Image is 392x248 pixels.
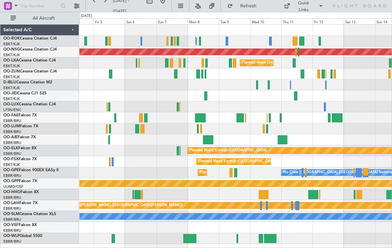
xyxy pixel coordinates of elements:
[3,228,21,233] a: EBBR/BRU
[3,74,20,79] a: EBKT/KJK
[3,212,56,216] a: OO-SLMCessna Citation XLS
[3,234,20,238] span: OO-WLP
[3,85,20,90] a: EBKT/KJK
[3,173,21,178] a: EBBR/BRU
[3,91,47,95] a: OO-JIDCessna CJ1 525
[3,223,19,227] span: OO-VSF
[224,1,264,11] button: Refresh
[3,140,21,145] a: EBBR/BRU
[3,195,21,200] a: EBBR/BRU
[3,179,37,183] a: OO-GPPFalcon 7X
[3,63,20,68] a: EBKT/KJK
[242,58,362,68] div: Planned Maint [GEOGRAPHIC_DATA] ([GEOGRAPHIC_DATA] National)
[3,96,20,101] a: EBKT/KJK
[3,135,36,139] a: OO-AIEFalcon 7X
[234,4,262,8] span: Refresh
[3,107,22,112] a: LFSN/ENC
[3,135,18,139] span: OO-AIE
[198,157,276,167] div: Planned Maint Kortrijk-[GEOGRAPHIC_DATA]
[3,113,37,117] a: OO-FAEFalcon 7X
[3,124,38,128] a: OO-LUMFalcon 7X
[3,234,42,238] a: OO-WLPGlobal 5500
[200,168,320,178] div: Planned Maint [GEOGRAPHIC_DATA] ([GEOGRAPHIC_DATA] National)
[7,13,72,24] button: All Aircraft
[125,18,156,24] div: Sat 6
[3,206,21,211] a: EBBR/BRU
[219,18,250,24] div: Tue 9
[3,80,16,84] span: D-IBLU
[344,18,375,24] div: Sat 13
[3,102,19,106] span: OO-LUX
[3,146,18,150] span: OO-ELK
[3,157,19,161] span: OO-FSX
[3,190,39,194] a: OO-HHOFalcon 8X
[3,91,17,95] span: OO-JID
[3,69,57,73] a: OO-ZUNCessna Citation CJ4
[3,37,57,41] a: OO-ROKCessna Citation CJ4
[3,59,19,62] span: OO-LXA
[3,102,56,106] a: OO-LUXCessna Citation CJ4
[17,16,70,21] span: All Aircraft
[3,80,52,84] a: D-IBLUCessna Citation M2
[3,201,19,205] span: OO-LAH
[281,18,313,24] div: Thu 11
[188,18,219,24] div: Mon 8
[250,18,281,24] div: Wed 10
[3,42,20,47] a: EBKT/KJK
[3,69,20,73] span: OO-ZUN
[3,179,19,183] span: OO-GPP
[3,212,19,216] span: OO-SLM
[3,168,58,172] a: OO-GPEFalcon 900EX EASy II
[3,124,20,128] span: OO-LUM
[3,168,19,172] span: OO-GPE
[20,1,58,11] input: Trip Number
[81,13,92,19] div: [DATE]
[3,113,19,117] span: OO-FAE
[3,59,56,62] a: OO-LXACessna Citation CJ4
[3,162,20,167] a: EBKT/KJK
[3,151,21,156] a: EBBR/BRU
[281,1,327,11] button: Quick Links
[313,18,344,24] div: Fri 12
[189,146,267,156] div: Planned Maint Kortrijk-[GEOGRAPHIC_DATA]
[156,18,188,24] div: Sun 7
[94,18,125,24] div: Fri 5
[3,223,37,227] a: OO-VSFFalcon 8X
[3,190,21,194] span: OO-HHO
[3,184,23,189] a: UUMO/OSF
[3,146,37,150] a: OO-ELKFalcon 8X
[3,118,21,123] a: EBBR/BRU
[3,129,21,134] a: EBBR/BRU
[3,217,21,222] a: EBBR/BRU
[3,157,37,161] a: OO-FSXFalcon 7X
[3,53,20,58] a: EBKT/KJK
[3,37,20,41] span: OO-ROK
[3,201,38,205] a: OO-LAHFalcon 7X
[3,48,57,52] a: OO-NSGCessna Citation CJ4
[3,48,20,52] span: OO-NSG
[3,239,21,244] a: EBBR/BRU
